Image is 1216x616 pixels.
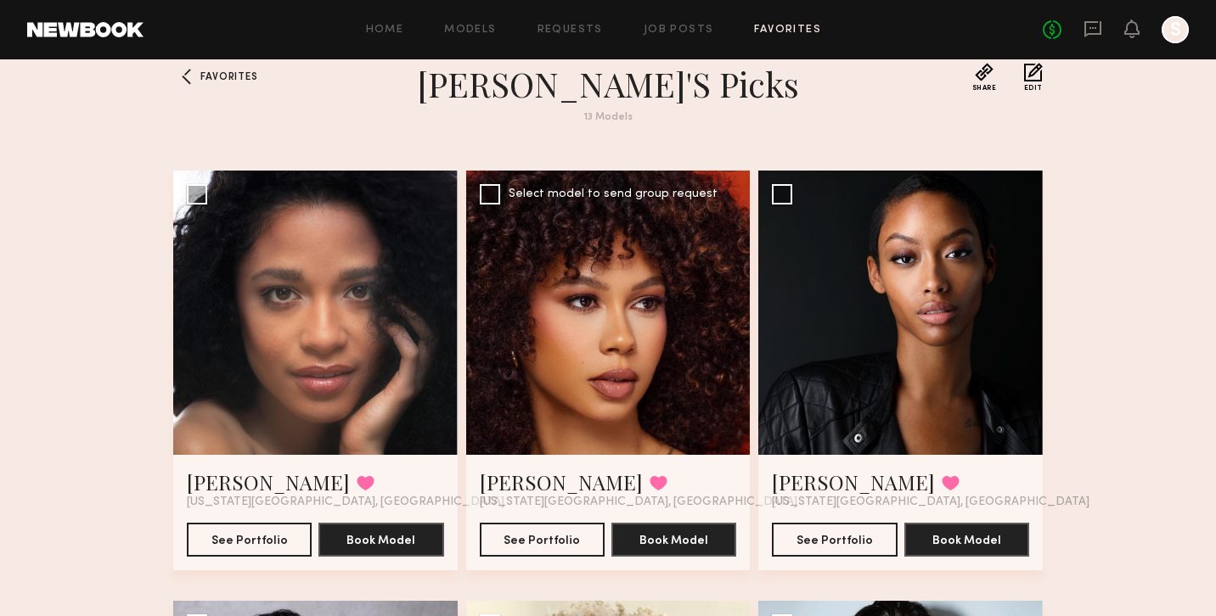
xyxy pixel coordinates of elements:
a: Job Posts [644,25,714,36]
div: Select model to send group request [509,188,718,200]
button: Edit [1024,63,1043,92]
button: Book Model [318,523,443,557]
a: [PERSON_NAME] [480,468,643,496]
button: Share [972,63,997,92]
button: See Portfolio [772,523,897,557]
button: See Portfolio [187,523,312,557]
button: See Portfolio [480,523,605,557]
a: Book Model [318,532,443,546]
h1: [PERSON_NAME]'s Picks [302,63,914,105]
a: Models [444,25,496,36]
span: [US_STATE][GEOGRAPHIC_DATA], [GEOGRAPHIC_DATA] [772,496,1089,509]
a: Book Model [904,532,1029,546]
button: Book Model [904,523,1029,557]
a: Book Model [611,532,736,546]
span: Share [972,85,997,92]
a: Requests [538,25,603,36]
a: [PERSON_NAME] [772,468,935,496]
span: Favorites [200,72,257,82]
a: Home [366,25,404,36]
a: S [1162,16,1189,43]
a: [PERSON_NAME] [187,468,350,496]
button: Book Model [611,523,736,557]
span: [US_STATE][GEOGRAPHIC_DATA], [GEOGRAPHIC_DATA] [187,496,504,509]
a: Favorites [754,25,821,36]
span: Edit [1024,85,1043,92]
div: 13 Models [302,112,914,123]
span: [US_STATE][GEOGRAPHIC_DATA], [GEOGRAPHIC_DATA] [480,496,797,509]
a: Favorites [173,63,200,90]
